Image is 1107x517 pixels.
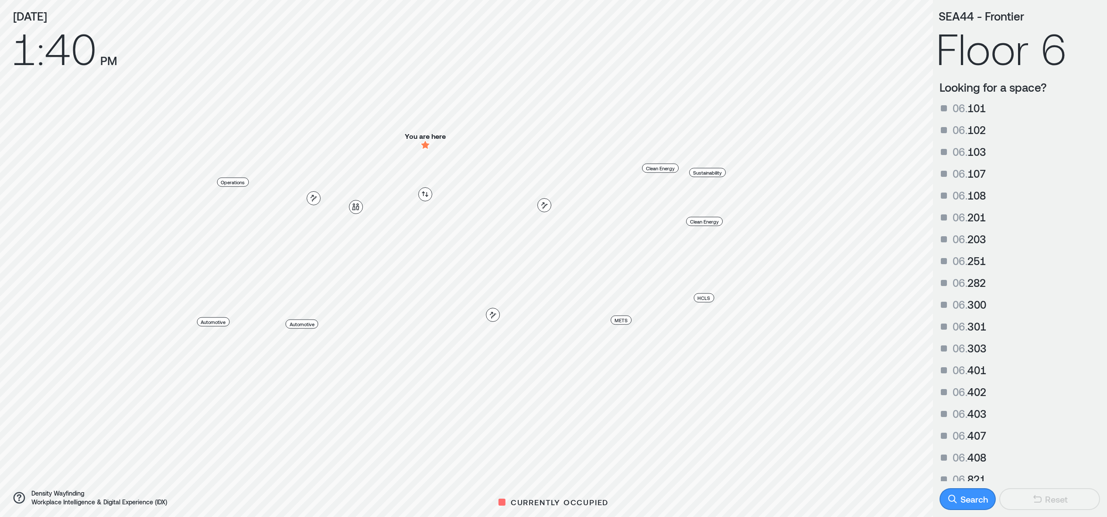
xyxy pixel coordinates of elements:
[967,407,987,420] span: 403
[953,429,965,442] span: 06
[967,451,986,464] span: 408
[965,233,967,245] span: .
[967,386,986,398] span: 402
[967,211,986,224] span: 201
[953,473,965,486] span: 06
[967,320,986,333] span: 301
[967,145,986,158] span: 103
[953,320,965,333] span: 06
[965,189,967,202] span: .
[967,233,986,245] span: 203
[953,211,965,224] span: 06
[936,29,1104,66] div: Floor 6
[953,167,965,180] span: 06
[965,167,967,180] span: .
[967,473,986,486] span: 821
[953,364,965,376] span: 06
[953,233,965,245] span: 06
[953,342,965,355] span: 06
[965,364,967,376] span: .
[967,429,986,442] span: 407
[940,80,1100,94] p: Looking for a space?
[967,124,986,136] span: 102
[965,473,967,486] span: .
[967,298,986,311] span: 300
[965,211,967,224] span: .
[965,255,967,267] span: .
[965,102,967,114] span: .
[967,255,986,267] span: 251
[965,451,967,464] span: .
[967,276,986,289] span: 282
[953,255,965,267] span: 06
[953,386,965,398] span: 06
[965,320,967,333] span: .
[31,498,167,507] p: Workplace Intelligence & Digital Experience (IDX)
[31,489,167,498] p: Density Wayfinding
[999,488,1100,510] button: Reset
[965,342,967,355] span: .
[953,189,965,202] span: 06
[965,124,967,136] span: .
[953,276,965,289] span: 06
[965,276,967,289] span: .
[953,102,965,114] span: 06
[939,10,1104,22] div: SEA44 - Frontier
[953,124,965,136] span: 06
[953,451,965,464] span: 06
[967,342,987,355] span: 303
[967,189,986,202] span: 108
[967,364,986,376] span: 401
[953,145,965,158] span: 06
[940,488,996,510] button: Search
[953,298,965,311] span: 06
[960,493,988,505] div: Search
[965,429,967,442] span: .
[967,102,986,114] span: 101
[965,145,967,158] span: .
[953,407,965,420] span: 06
[965,407,967,420] span: .
[967,167,986,180] span: 107
[965,386,967,398] span: .
[965,298,967,311] span: .
[1045,493,1068,505] div: Reset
